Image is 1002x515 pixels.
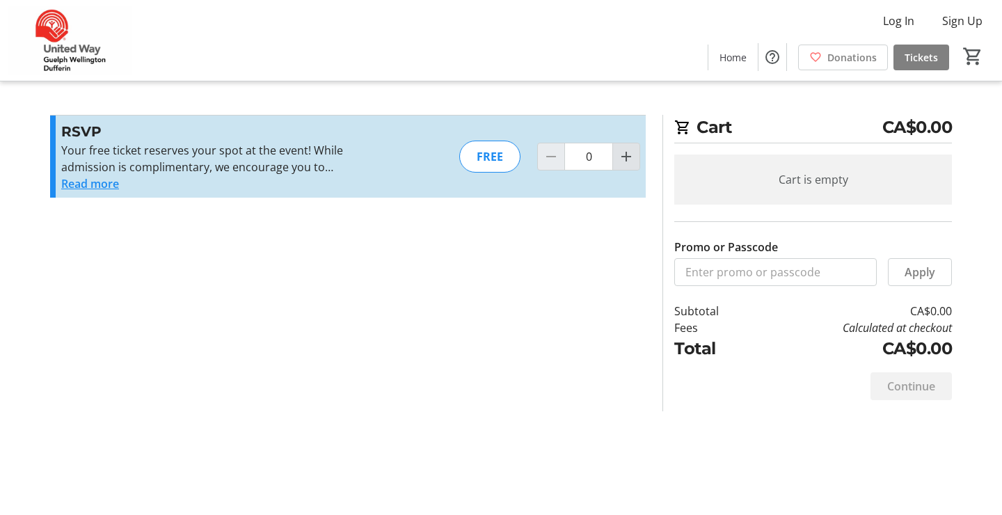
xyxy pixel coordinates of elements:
td: CA$0.00 [755,336,952,361]
span: Log In [883,13,914,29]
a: Home [708,45,758,70]
h3: RSVP [61,121,365,142]
span: Donations [827,50,877,65]
td: Subtotal [674,303,755,319]
button: Read more [61,175,119,192]
input: Enter promo or passcode [674,258,877,286]
label: Promo or Passcode [674,239,778,255]
td: Total [674,336,755,361]
span: Home [719,50,747,65]
button: Help [758,43,786,71]
span: CA$0.00 [882,115,953,140]
input: RSVP Quantity [564,143,613,171]
button: Apply [888,258,952,286]
a: Tickets [893,45,949,70]
button: Log In [872,10,925,32]
td: Fees [674,319,755,336]
span: Tickets [905,50,938,65]
a: Donations [798,45,888,70]
div: Cart is empty [674,154,952,205]
div: FREE [459,141,520,173]
span: Apply [905,264,935,280]
span: Sign Up [942,13,983,29]
td: CA$0.00 [755,303,952,319]
p: Your free ticket reserves your spot at the event! While admission is complimentary, we encourage ... [61,142,365,175]
button: Increment by one [613,143,639,170]
button: Cart [960,44,985,69]
img: United Way Guelph Wellington Dufferin's Logo [8,6,132,75]
td: Calculated at checkout [755,319,952,336]
button: Sign Up [931,10,994,32]
h2: Cart [674,115,952,143]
